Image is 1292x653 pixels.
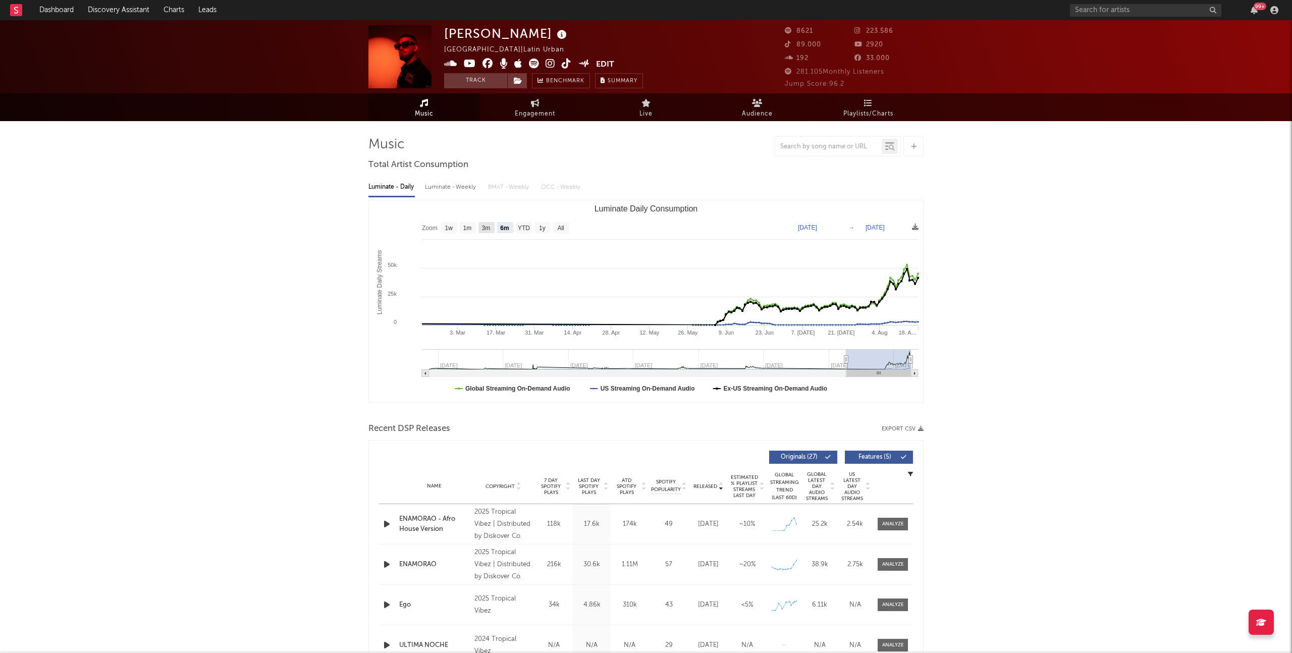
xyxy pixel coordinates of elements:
[791,330,815,336] text: 7. [DATE]
[487,330,506,336] text: 17. Mar
[613,560,646,570] div: 1.11M
[525,330,544,336] text: 31. Mar
[1070,4,1221,17] input: Search for artists
[537,600,570,610] div: 34k
[639,330,660,336] text: 12. May
[564,330,581,336] text: 14. Apr
[399,560,469,570] div: ENAMORAO
[465,385,570,392] text: Global Streaming On-Demand Audio
[730,519,764,529] div: ~ 10 %
[840,640,870,650] div: N/A
[602,330,620,336] text: 28. Apr
[444,25,569,42] div: [PERSON_NAME]
[486,483,515,489] span: Copyright
[399,514,469,534] div: ENAMORAO - Afro House Version
[474,547,532,583] div: 2025 Tropical Vibez | Distributed by Diskover Co.
[845,451,913,464] button: Features(5)
[613,519,646,529] div: 174k
[368,159,468,171] span: Total Artist Consumption
[388,262,397,268] text: 50k
[445,225,453,232] text: 1w
[515,108,555,120] span: Engagement
[557,225,564,232] text: All
[425,179,478,196] div: Luminate - Weekly
[854,41,883,48] span: 2920
[1254,3,1266,10] div: 99 +
[1251,6,1258,14] button: 99+
[376,250,383,314] text: Luminate Daily Streams
[601,385,695,392] text: US Streaming On-Demand Audio
[769,451,837,464] button: Originals(27)
[804,600,835,610] div: 6.11k
[369,200,923,402] svg: Luminate Daily Consumption
[575,477,602,496] span: Last Day Spotify Plays
[882,426,924,432] button: Export CSV
[775,143,882,151] input: Search by song name or URL
[368,93,479,121] a: Music
[804,640,835,650] div: N/A
[399,640,469,650] a: ULTIMA NOCHE
[840,560,870,570] div: 2.75k
[399,482,469,490] div: Name
[840,471,864,502] span: US Latest Day Audio Streams
[691,600,725,610] div: [DATE]
[730,640,764,650] div: N/A
[474,593,532,617] div: 2025 Tropical Vibez
[854,28,893,34] span: 223.586
[537,519,570,529] div: 118k
[840,519,870,529] div: 2.54k
[450,330,466,336] text: 3. Mar
[785,55,809,62] span: 192
[691,640,725,650] div: [DATE]
[678,330,698,336] text: 26. May
[898,330,917,336] text: 18. A…
[691,560,725,570] div: [DATE]
[590,93,702,121] a: Live
[595,73,643,88] button: Summary
[895,362,913,368] text: [DATE]
[537,640,570,650] div: N/A
[776,454,822,460] span: Originals ( 27 )
[444,73,507,88] button: Track
[651,478,681,494] span: Spotify Popularity
[804,519,835,529] div: 25.2k
[840,600,870,610] div: N/A
[596,59,614,71] button: Edit
[415,108,434,120] span: Music
[537,560,570,570] div: 216k
[813,93,924,121] a: Playlists/Charts
[463,225,472,232] text: 1m
[546,75,584,87] span: Benchmark
[368,179,415,196] div: Luminate - Daily
[730,560,764,570] div: ~ 20 %
[399,600,469,610] a: Ego
[595,204,698,213] text: Luminate Daily Consumption
[843,108,893,120] span: Playlists/Charts
[518,225,530,232] text: YTD
[742,108,773,120] span: Audience
[575,560,608,570] div: 30.6k
[575,640,608,650] div: N/A
[388,291,397,297] text: 25k
[651,640,686,650] div: 29
[613,600,646,610] div: 310k
[693,483,717,489] span: Released
[730,600,764,610] div: <5%
[422,225,438,232] text: Zoom
[785,81,844,87] span: Jump Score: 96.2
[537,477,564,496] span: 7 Day Spotify Plays
[702,93,813,121] a: Audience
[479,93,590,121] a: Engagement
[482,225,491,232] text: 3m
[724,385,828,392] text: Ex-US Streaming On-Demand Audio
[651,600,686,610] div: 43
[866,224,885,231] text: [DATE]
[828,330,854,336] text: 21. [DATE]
[394,319,397,325] text: 0
[785,41,821,48] span: 89.000
[474,506,532,542] div: 2025 Tropical Vibez | Distributed by Diskover Co.
[575,519,608,529] div: 17.6k
[848,224,854,231] text: →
